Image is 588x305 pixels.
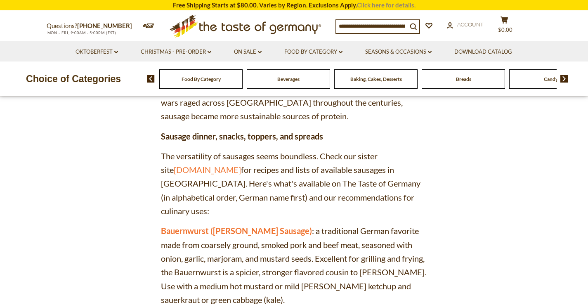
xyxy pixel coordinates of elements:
[161,151,420,216] span: The versatility of sausages seems boundless. Check our sister site for recipes and lists of avail...
[182,76,221,82] a: Food By Category
[498,26,512,33] span: $0.00
[560,75,568,83] img: next arrow
[350,76,402,82] a: Baking, Cakes, Desserts
[277,76,300,82] a: Beverages
[161,226,426,305] span: : a traditional German favorite made from coarsely ground, smoked pork and beef meat, seasoned wi...
[492,16,517,37] button: $0.00
[47,31,117,35] span: MON - FRI, 9:00AM - 5:00PM (EST)
[141,47,211,57] a: Christmas - PRE-ORDER
[161,226,312,236] a: Bauernwurst ([PERSON_NAME] Sausage)
[147,75,155,83] img: previous arrow
[76,47,118,57] a: Oktoberfest
[234,47,262,57] a: On Sale
[161,131,323,141] strong: Sausage dinner, snacks, toppers, and spreads
[284,47,342,57] a: Food By Category
[365,47,432,57] a: Seasons & Occasions
[47,21,138,31] p: Questions?
[457,21,484,28] span: Account
[456,76,471,82] a: Breads
[544,76,558,82] a: Candy
[174,165,241,175] a: [DOMAIN_NAME]
[357,1,416,9] a: Click here for details.
[77,22,132,29] a: [PHONE_NUMBER]
[454,47,512,57] a: Download Catalog
[447,20,484,29] a: Account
